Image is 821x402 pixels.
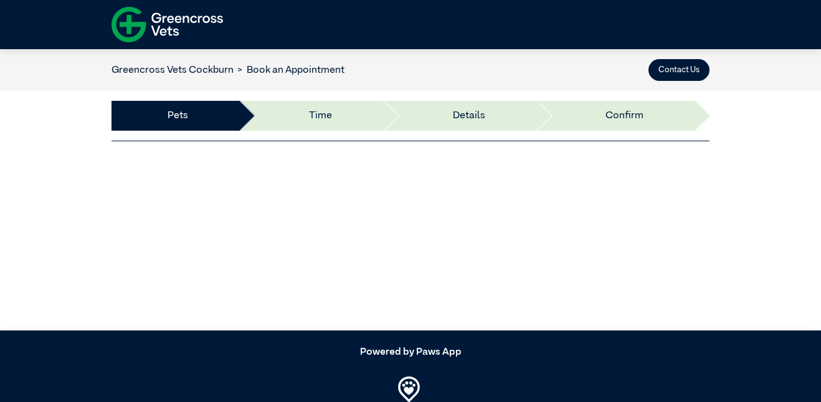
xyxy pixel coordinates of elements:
h5: Powered by Paws App [112,347,709,358]
a: Greencross Vets Cockburn [112,65,234,75]
nav: breadcrumb [112,63,344,78]
a: Pets [168,108,188,123]
img: f-logo [112,3,223,46]
li: Book an Appointment [234,63,344,78]
button: Contact Us [648,59,709,81]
